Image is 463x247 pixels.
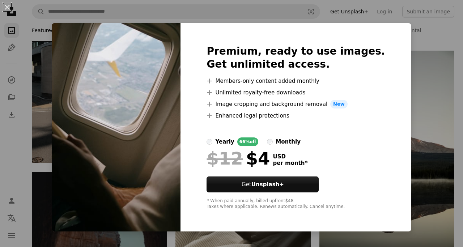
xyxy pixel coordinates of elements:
[237,137,259,146] div: 66% off
[273,153,307,160] span: USD
[207,176,319,192] button: GetUnsplash+
[52,23,180,231] img: premium_photo-1756175546654-e654eef00321
[207,77,385,85] li: Members-only content added monthly
[276,137,301,146] div: monthly
[267,139,273,145] input: monthly
[273,160,307,166] span: per month *
[215,137,234,146] div: yearly
[207,88,385,97] li: Unlimited royalty-free downloads
[207,111,385,120] li: Enhanced legal protections
[207,45,385,71] h2: Premium, ready to use images. Get unlimited access.
[207,198,385,210] div: * When paid annually, billed upfront $48 Taxes where applicable. Renews automatically. Cancel any...
[207,100,385,108] li: Image cropping and background removal
[207,139,212,145] input: yearly66%off
[251,181,284,188] strong: Unsplash+
[207,149,270,168] div: $4
[207,149,243,168] span: $12
[330,100,348,108] span: New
